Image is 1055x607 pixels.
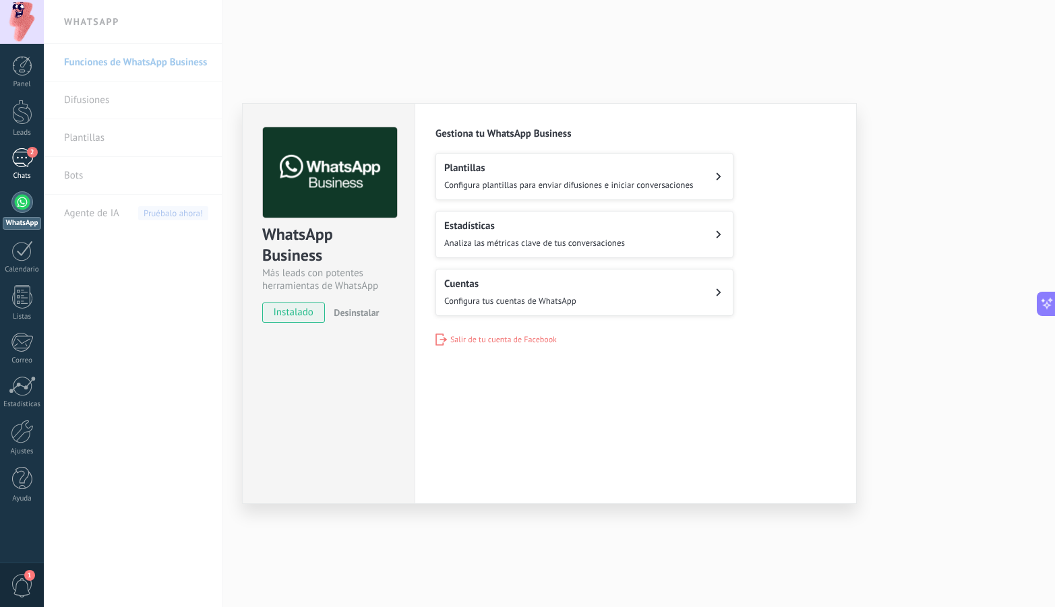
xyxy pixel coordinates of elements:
span: 1 [24,570,35,581]
img: logo_main.png [263,127,397,218]
h2: Estadísticas [444,220,625,232]
div: Más leads con potentes herramientas de WhatsApp [262,267,395,292]
div: Estadísticas [3,400,42,409]
span: Desinstalar [334,307,379,319]
button: CuentasConfigura tus cuentas de WhatsApp [435,269,733,316]
div: Panel [3,80,42,89]
div: Ayuda [3,494,42,503]
button: Salir de tu cuenta de Facebook [435,333,557,346]
span: Configura plantillas para enviar difusiones e iniciar conversaciones [444,179,694,191]
span: Analiza las métricas clave de tus conversaciones [444,237,625,249]
div: Correo [3,356,42,365]
span: 2 [27,147,38,158]
div: WhatsApp Business [262,224,395,267]
button: Desinstalar [328,302,379,323]
div: Ajustes [3,447,42,456]
button: PlantillasConfigura plantillas para enviar difusiones e iniciar conversaciones [435,153,733,200]
div: Chats [3,172,42,181]
div: Leads [3,129,42,137]
span: Configura tus cuentas de WhatsApp [444,295,576,307]
h2: Gestiona tu WhatsApp Business [435,127,836,140]
div: Calendario [3,265,42,274]
button: EstadísticasAnaliza las métricas clave de tus conversaciones [435,211,733,258]
div: Listas [3,313,42,321]
span: Salir de tu cuenta de Facebook [450,335,557,345]
div: WhatsApp [3,217,41,230]
h2: Cuentas [444,278,576,290]
h2: Plantillas [444,162,694,174]
span: instalado [263,302,324,323]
